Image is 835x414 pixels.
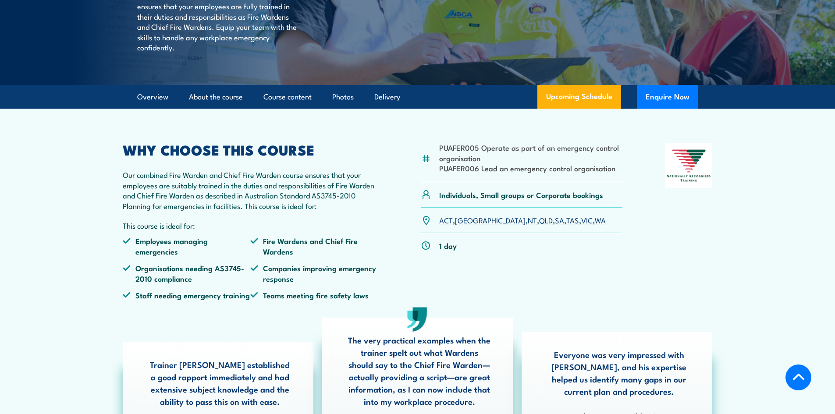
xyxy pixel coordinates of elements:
p: Our combined Fire Warden and Chief Fire Warden course ensures that your employees are suitably tr... [123,170,379,211]
p: Trainer [PERSON_NAME] established a good rapport immediately and had extensive subject knowledge ... [149,358,291,407]
p: This course is ideal for: [123,220,379,230]
li: Employees managing emergencies [123,236,251,256]
li: PUAFER005 Operate as part of an emergency control organisation [439,142,623,163]
a: SA [555,215,564,225]
p: 1 day [439,241,457,251]
li: Companies improving emergency response [250,263,378,283]
a: Delivery [374,85,400,109]
a: WA [595,215,606,225]
a: QLD [539,215,553,225]
a: TAS [566,215,579,225]
li: Teams meeting fire safety laws [250,290,378,300]
a: Upcoming Schedule [537,85,621,109]
a: VIC [581,215,593,225]
a: Course content [263,85,312,109]
a: [GEOGRAPHIC_DATA] [455,215,526,225]
li: Fire Wardens and Chief Fire Wardens [250,236,378,256]
p: Individuals, Small groups or Corporate bookings [439,190,603,200]
h2: WHY CHOOSE THIS COURSE [123,143,379,156]
li: Staff needing emergency training [123,290,251,300]
a: ACT [439,215,453,225]
a: Overview [137,85,168,109]
li: PUAFER006 Lead an emergency control organisation [439,163,623,173]
a: NT [528,215,537,225]
p: Everyone was very impressed with [PERSON_NAME], and his expertise helped us identify many gaps in... [547,348,690,397]
p: , , , , , , , [439,215,606,225]
button: Enquire Now [637,85,698,109]
a: About the course [189,85,243,109]
a: Photos [332,85,354,109]
li: Organisations needing AS3745-2010 compliance [123,263,251,283]
p: The very practical examples when the trainer spelt out what Wardens should say to the Chief Fire ... [348,334,491,407]
img: Nationally Recognised Training logo. [665,143,713,188]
